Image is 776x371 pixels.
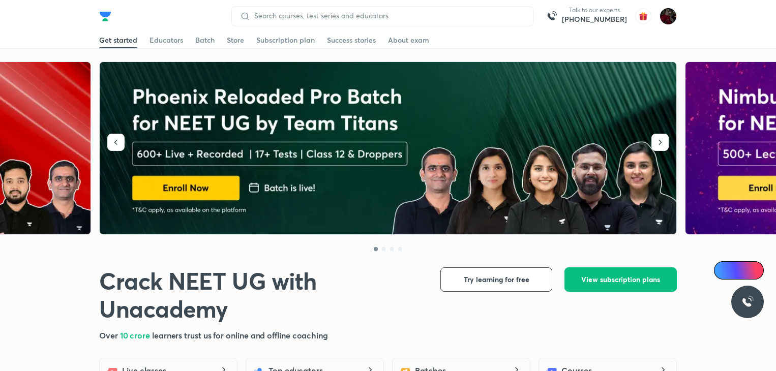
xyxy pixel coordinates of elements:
[150,35,183,45] div: Educators
[99,32,137,48] a: Get started
[256,32,315,48] a: Subscription plan
[195,32,215,48] a: Batch
[327,35,376,45] div: Success stories
[150,32,183,48] a: Educators
[120,330,152,341] span: 10 crore
[152,330,328,341] span: learners trust us for online and offline coaching
[99,330,120,341] span: Over
[388,32,429,48] a: About exam
[542,6,562,26] img: call-us
[227,35,244,45] div: Store
[660,8,677,25] img: 🥰kashish🥰 Johari
[99,267,424,323] h1: Crack NEET UG with Unacademy
[562,14,627,24] a: [PHONE_NUMBER]
[741,296,754,308] img: ttu
[327,32,376,48] a: Success stories
[720,266,728,274] img: Icon
[195,35,215,45] div: Batch
[562,6,627,14] p: Talk to our experts
[99,10,111,22] img: Company Logo
[581,274,660,285] span: View subscription plans
[250,12,525,20] input: Search courses, test series and educators
[99,35,137,45] div: Get started
[256,35,315,45] div: Subscription plan
[714,261,764,280] a: Ai Doubts
[388,35,429,45] div: About exam
[731,266,758,274] span: Ai Doubts
[464,274,529,285] span: Try learning for free
[564,267,677,292] button: View subscription plans
[440,267,552,292] button: Try learning for free
[635,8,651,24] img: avatar
[227,32,244,48] a: Store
